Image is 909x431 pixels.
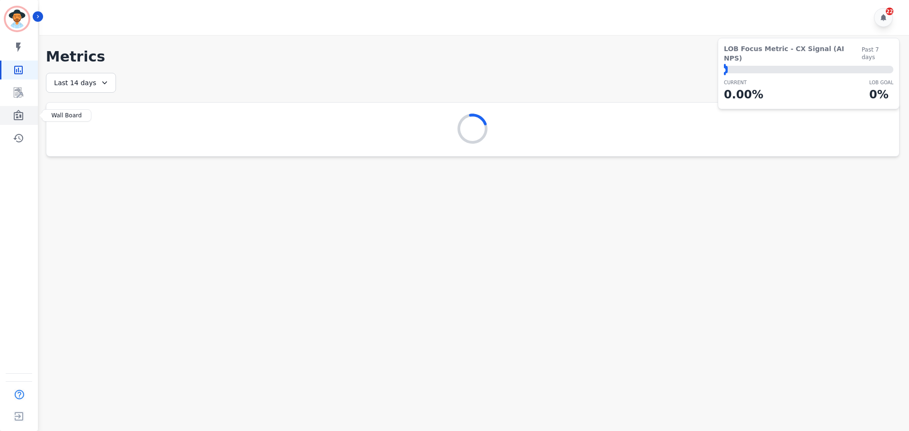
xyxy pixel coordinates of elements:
div: ⬤ [724,66,728,73]
div: Last 14 days [46,73,116,93]
img: Bordered avatar [6,8,28,30]
span: Past 7 days [862,46,893,61]
h1: Metrics [46,48,900,65]
p: LOB Goal [869,79,893,86]
div: 22 [886,8,893,15]
p: CURRENT [724,79,763,86]
p: 0.00 % [724,86,763,103]
span: LOB Focus Metric - CX Signal (AI NPS) [724,44,862,63]
p: 0 % [869,86,893,103]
